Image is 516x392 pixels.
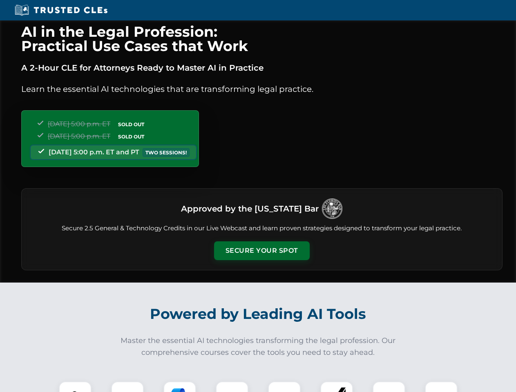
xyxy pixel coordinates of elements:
span: [DATE] 5:00 p.m. ET [48,132,110,140]
h1: AI in the Legal Profession: Practical Use Cases that Work [21,24,503,53]
h3: Approved by the [US_STATE] Bar [181,201,319,216]
span: SOLD OUT [115,132,147,141]
p: Secure 2.5 General & Technology Credits in our Live Webcast and learn proven strategies designed ... [31,224,492,233]
p: Master the essential AI technologies transforming the legal profession. Our comprehensive courses... [115,335,401,359]
img: Trusted CLEs [12,4,110,16]
p: Learn the essential AI technologies that are transforming legal practice. [21,82,503,96]
p: A 2-Hour CLE for Attorneys Ready to Master AI in Practice [21,61,503,74]
img: Logo [322,198,342,219]
h2: Powered by Leading AI Tools [32,300,485,328]
span: SOLD OUT [115,120,147,129]
button: Secure Your Spot [214,241,310,260]
span: [DATE] 5:00 p.m. ET [48,120,110,128]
